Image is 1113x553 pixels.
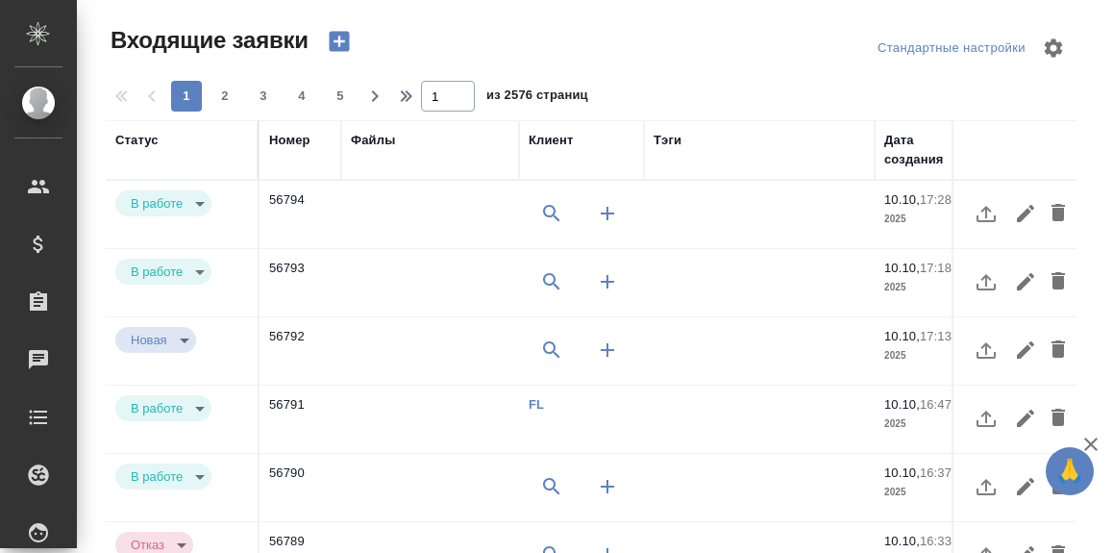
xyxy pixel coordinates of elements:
td: 56793 [260,249,341,316]
button: Создать клиента [584,327,631,373]
p: 16:47 [920,397,952,412]
button: Создать клиента [584,464,631,510]
div: В работе [115,190,211,216]
button: Загрузить файл [963,464,1009,510]
p: 2025 [884,415,980,434]
button: Редактировать [1009,464,1042,510]
div: В работе [115,395,211,421]
div: Клиент [529,131,573,150]
p: 2025 [884,278,980,297]
p: 2025 [884,346,980,365]
button: Выбрать клиента [529,464,575,510]
p: 10.10, [884,192,920,207]
button: Загрузить файл [963,395,1009,441]
button: 🙏 [1046,447,1094,495]
div: split button [873,34,1030,63]
button: В работе [125,400,188,416]
p: 16:37 [920,465,952,480]
p: 2025 [884,210,980,229]
p: 10.10, [884,465,920,480]
p: 10.10, [884,534,920,548]
button: Редактировать [1009,327,1042,373]
span: 5 [325,87,356,106]
button: В работе [125,468,188,485]
button: В работе [125,264,188,280]
span: 🙏 [1053,451,1086,491]
button: 2 [210,81,240,112]
button: Удалить [1042,395,1075,441]
button: Редактировать [1009,190,1042,237]
span: Входящие заявки [106,25,309,56]
span: 2 [210,87,240,106]
p: 17:18 [920,261,952,275]
button: Удалить [1042,327,1075,373]
div: В работе [115,327,196,353]
button: Загрузить файл [963,259,1009,305]
td: 56791 [260,386,341,453]
div: Статус [115,131,159,150]
p: 17:28 [920,192,952,207]
div: В работе [115,259,211,285]
td: 56790 [260,454,341,521]
p: 17:13 [920,329,952,343]
span: Настроить таблицу [1030,25,1076,71]
p: 10.10, [884,261,920,275]
button: Редактировать [1009,259,1042,305]
p: 10.10, [884,329,920,343]
button: 3 [248,81,279,112]
a: FL [529,397,544,412]
button: Выбрать клиента [529,327,575,373]
button: 4 [286,81,317,112]
td: 56794 [260,181,341,248]
div: Файлы [351,131,395,150]
button: Удалить [1042,190,1075,237]
div: Тэги [654,131,681,150]
div: В работе [115,464,211,490]
span: 4 [286,87,317,106]
button: Удалить [1042,464,1075,510]
button: Загрузить файл [963,190,1009,237]
div: Номер [269,131,310,150]
button: Выбрать клиента [529,259,575,305]
span: 3 [248,87,279,106]
button: 5 [325,81,356,112]
button: Редактировать [1009,395,1042,441]
button: Загрузить файл [963,327,1009,373]
td: 56792 [260,317,341,385]
p: 2025 [884,483,980,502]
div: Дата создания [884,131,961,169]
button: Создать клиента [584,190,631,237]
button: Выбрать клиента [529,190,575,237]
button: Удалить [1042,259,1075,305]
button: Создать клиента [584,259,631,305]
button: Создать [316,25,362,58]
button: Новая [125,332,173,348]
button: Отказ [125,537,170,553]
button: В работе [125,195,188,212]
span: из 2576 страниц [486,84,588,112]
p: 10.10, [884,397,920,412]
p: 16:33 [920,534,952,548]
